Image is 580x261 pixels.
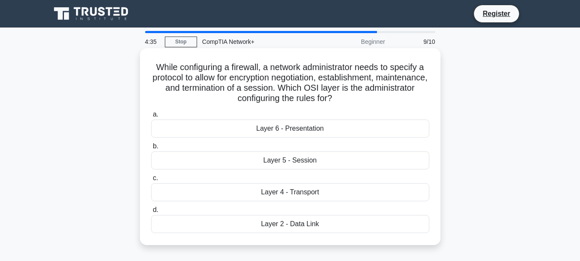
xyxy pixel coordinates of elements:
[151,215,429,233] div: Layer 2 - Data Link
[315,33,390,50] div: Beginner
[477,8,515,19] a: Register
[153,142,158,150] span: b.
[390,33,440,50] div: 9/10
[153,206,158,213] span: d.
[165,37,197,47] a: Stop
[140,33,165,50] div: 4:35
[153,111,158,118] span: a.
[151,151,429,169] div: Layer 5 - Session
[197,33,315,50] div: CompTIA Network+
[150,62,430,104] h5: While configuring a firewall, a network administrator needs to specify a protocol to allow for en...
[151,120,429,138] div: Layer 6 - Presentation
[151,183,429,201] div: Layer 4 - Transport
[153,174,158,181] span: c.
